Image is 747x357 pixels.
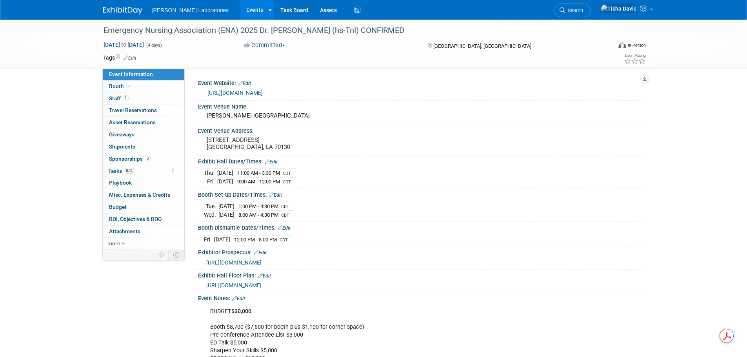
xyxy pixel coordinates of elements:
[232,296,245,301] a: Edit
[109,179,132,186] span: Playbook
[155,250,169,260] td: Personalize Event Tab Strip
[152,7,229,13] span: [PERSON_NAME] Laboratories
[198,222,644,232] div: Booth Dismantle Dates/Times:
[124,55,136,61] a: Edit
[283,179,291,185] span: CDT
[198,125,644,135] div: Event Venue Address:
[238,81,251,86] a: Edit
[204,178,217,186] td: Fri.
[103,117,184,129] a: Asset Reservations
[103,226,184,237] a: Attachments
[124,168,134,174] span: 87%
[198,189,644,199] div: Booth Set-up Dates/Times:
[103,189,184,201] a: Misc. Expenses & Credits
[218,202,234,211] td: [DATE]
[103,141,184,153] a: Shipments
[238,203,278,209] span: 1:00 PM - 4:30 PM
[109,156,151,162] span: Sponsorships
[109,216,162,222] span: ROI, Objectives & ROO
[627,42,646,48] div: In-Person
[103,214,184,225] a: ROI, Objectives & ROO
[109,228,140,234] span: Attachments
[278,225,291,231] a: Edit
[204,110,638,122] div: [PERSON_NAME] [GEOGRAPHIC_DATA]
[198,77,644,87] div: Event Website:
[109,192,170,198] span: Misc. Expenses & Credits
[237,170,280,176] span: 11:00 AM - 3:30 PM
[145,156,151,161] span: 3
[601,4,637,13] img: Tisha Davis
[103,41,144,48] span: [DATE] [DATE]
[107,240,120,246] span: more
[281,204,289,209] span: CDT
[283,171,291,176] span: CDT
[565,41,646,53] div: Event Format
[103,69,184,80] a: Event Information
[433,43,531,49] span: [GEOGRAPHIC_DATA], [GEOGRAPHIC_DATA]
[168,250,184,260] td: Toggle Event Tabs
[204,210,218,219] td: Wed.
[109,83,133,89] span: Booth
[234,237,277,243] span: 12:00 PM - 8:00 PM
[198,292,644,303] div: Event Notes:
[242,41,288,49] button: Committed
[280,237,288,243] span: CDT
[123,95,129,101] span: 1
[217,169,233,178] td: [DATE]
[109,95,129,101] span: Staff
[231,308,251,315] b: $30,000
[109,71,153,77] span: Event Information
[565,7,583,13] span: Search
[103,238,184,250] a: more
[103,54,136,62] td: Tags
[103,165,184,177] a: Tasks87%
[624,54,645,58] div: Event Rating
[618,42,626,48] img: Format-Inperson.png
[109,119,156,125] span: Asset Reservations
[265,159,278,165] a: Edit
[120,42,127,48] span: to
[198,270,644,280] div: Exhibit Hall Floor Plan:
[254,250,267,256] a: Edit
[198,156,644,166] div: Exhibit Hall Dates/Times:
[218,210,234,219] td: [DATE]
[204,235,214,243] td: Fri.
[258,273,271,279] a: Edit
[204,169,217,178] td: Thu.
[127,84,131,88] i: Booth reservation complete
[103,81,184,92] a: Booth
[108,168,134,174] span: Tasks
[238,212,278,218] span: 8:00 AM - 4:30 PM
[207,90,263,96] a: [URL][DOMAIN_NAME]
[145,43,162,48] span: (4 days)
[109,204,127,210] span: Budget
[554,4,591,17] a: Search
[217,178,233,186] td: [DATE]
[103,129,184,141] a: Giveaways
[206,282,262,288] a: [URL][DOMAIN_NAME]
[269,192,282,198] a: Edit
[101,24,600,38] div: Emergency Nursing Association (ENA) 2025 Dr. [PERSON_NAME] (hs-TnI) CONFIRMED
[109,107,157,113] span: Travel Reservations
[206,259,262,266] a: [URL][DOMAIN_NAME]
[103,105,184,116] a: Travel Reservations
[237,179,280,185] span: 9:00 AM - 12:00 PM
[109,131,134,138] span: Giveaways
[281,213,289,218] span: CDT
[103,93,184,105] a: Staff1
[198,246,644,257] div: Exhibitor Prospectus:
[207,136,375,150] pre: [STREET_ADDRESS] [GEOGRAPHIC_DATA], LA 70130
[204,202,218,211] td: Tue.
[109,143,135,150] span: Shipments
[103,153,184,165] a: Sponsorships3
[214,235,230,243] td: [DATE]
[103,201,184,213] a: Budget
[103,7,142,14] img: ExhibitDay
[198,101,644,111] div: Event Venue Name:
[103,177,184,189] a: Playbook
